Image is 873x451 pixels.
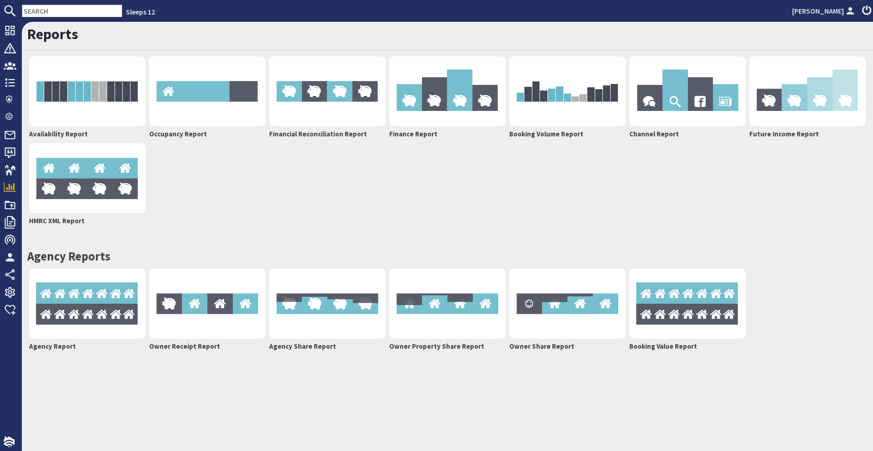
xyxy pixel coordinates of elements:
img: owner-receipt-report-7435b8cb0350dc667c011af1ec10782e9d7ad44aa1de72c06e1d5f1b4b60e118.png [149,269,266,339]
img: financial-report-105d5146bc3da7be04c1b38cba2e6198017b744cffc9661e2e35d54d4ba0e972.png [389,56,506,126]
a: Reports [27,25,78,43]
h2: Owner Receipt Report [149,342,266,351]
a: Finance Report [387,55,507,141]
img: agency-report-24f49cc5259ead7210495d9f924ce814db3d6835cfb3adcdd335ccaab0c39ef2.png [29,269,145,339]
h2: Owner Property Share Report [389,342,506,351]
a: Channel Report [627,55,748,141]
h2: Financial Reconciliation Report [269,130,386,138]
h2: Future Income Report [749,130,866,138]
a: Owner Receipt Report [147,267,267,354]
a: Financial Reconciliation Report [267,55,387,141]
h2: Owner Share Report [509,342,626,351]
img: staytech_i_w-64f4e8e9ee0a9c174fd5317b4b171b261742d2d393467e5bdba4413f4f884c10.svg [4,436,15,447]
h2: Booking Volume Report [509,130,626,138]
img: agency-report-24f49cc5259ead7210495d9f924ce814db3d6835cfb3adcdd335ccaab0c39ef2.png [629,269,746,339]
img: referer-report-80f78d458a5f6b932bddd33f5d71aba6e20f930fbd9179b778792cbc9ff573fa.png [629,56,746,126]
a: Owner Share Report [507,267,627,354]
h2: Agency Reports [27,249,868,264]
a: [PERSON_NAME] [792,5,857,16]
a: Owner Property Share Report [387,267,507,354]
h2: Booking Value Report [629,342,746,351]
a: Booking Volume Report [507,55,627,141]
h2: Agency Share Report [269,342,386,351]
a: Agency Report [27,267,147,354]
a: Booking Value Report [627,267,748,354]
input: SEARCH [22,5,122,17]
img: owner-share-report-45db377d83587ce6e4e4c009e14ad33d8f00d2396a13c78dcf0bd28690591120.png [509,269,626,339]
h2: Finance Report [389,130,506,138]
h2: Availability Report [29,130,145,138]
a: Sleeps 12 [126,7,155,16]
a: Agency Share Report [267,267,387,354]
h2: Occupancy Report [149,130,266,138]
a: Future Income Report [748,55,868,141]
img: future-income-report-8efaa7c4b96f9db44a0ea65420f3fcd3c60c8b9eb4a7fe33424223628594c21f.png [749,56,866,126]
img: occupancy-report-54b043cc30156a1d64253dc66eb8fa74ac22b960ebbd66912db7d1b324d9370f.png [149,56,266,126]
img: hmrc-report-7e47fe54d664a6519f7bff59c47da927abdb786ffdf23fbaa80a4261718d00d7.png [29,143,145,213]
img: financial-reconciliation-aa54097eb3e2697f1cd871e2a2e376557a55840ed588d4f345cf0a01e244fdeb.png [269,56,386,126]
h2: Channel Report [629,130,746,138]
img: agency-share-report-259f9e87bafb275c35ea1ce994cedd3410c06f21460ea39da55fd5a69135abff.png [269,269,386,339]
img: availability-b2712cb69e4f2a6ce39b871c0a010e098eb1bc68badc0d862a523a7fb0d9404f.png [29,56,145,126]
h2: HMRC XML Report [29,217,145,225]
a: Availability Report [27,55,147,141]
h2: Agency Report [29,342,145,351]
a: HMRC XML Report [27,141,147,228]
img: volume-report-b193a0d106e901724e6e2a737cddf475bd336b2fd3e97afca5856cfd34cd3207.png [509,56,626,126]
a: Occupancy Report [147,55,267,141]
img: property-share-report-cdbd2bf58cd10a1d69ee44df0fc56a5b4e990bf198283ff8acab33657c6bbc2c.png [389,269,506,339]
